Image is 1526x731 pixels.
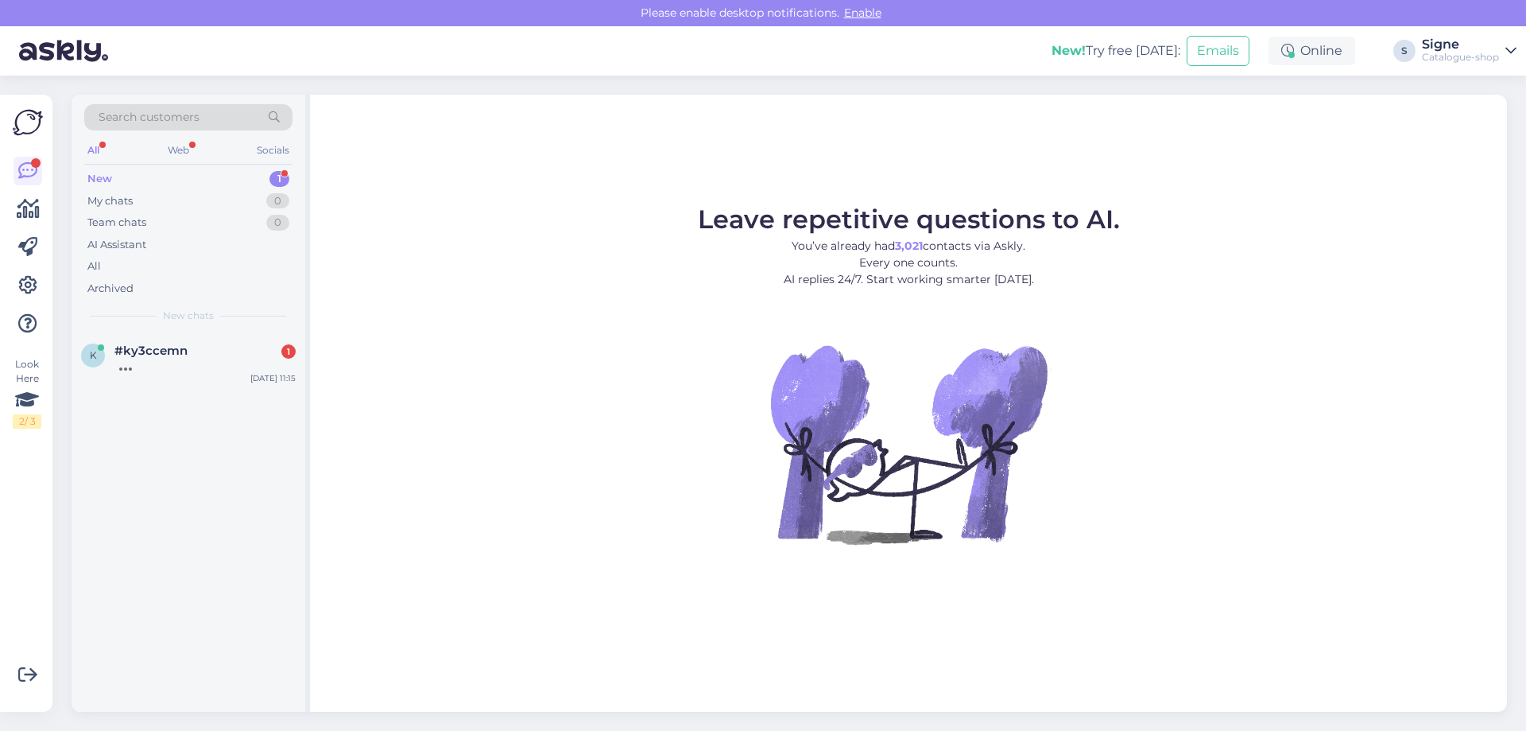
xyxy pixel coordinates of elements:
div: 1 [281,344,296,359]
div: Archived [87,281,134,297]
div: Try free [DATE]: [1052,41,1180,60]
div: All [84,140,103,161]
b: 3,021 [895,239,923,253]
span: k [90,349,97,361]
p: You’ve already had contacts via Askly. Every one counts. AI replies 24/7. Start working smarter [... [698,238,1120,288]
div: New [87,171,112,187]
div: AI Assistant [87,237,146,253]
button: Emails [1187,36,1249,66]
b: New! [1052,43,1086,58]
div: Online [1268,37,1355,65]
div: My chats [87,193,133,209]
div: Web [165,140,192,161]
div: Socials [254,140,292,161]
div: Signe [1422,38,1499,51]
div: S [1393,40,1416,62]
img: Askly Logo [13,107,43,138]
div: 0 [266,215,289,231]
span: Enable [839,6,886,20]
div: 1 [269,171,289,187]
div: Catalogue-shop [1422,51,1499,64]
div: Team chats [87,215,146,231]
span: New chats [163,309,214,323]
div: All [87,259,101,274]
span: #ky3ccemn [114,344,188,358]
span: Leave repetitive questions to AI. [698,204,1120,235]
div: Look Here [13,357,41,429]
img: No Chat active [765,301,1052,587]
div: [DATE] 11:15 [250,372,296,384]
span: Search customers [99,109,199,126]
div: 2 / 3 [13,414,41,429]
div: 0 [266,193,289,209]
a: SigneCatalogue-shop [1422,38,1516,64]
